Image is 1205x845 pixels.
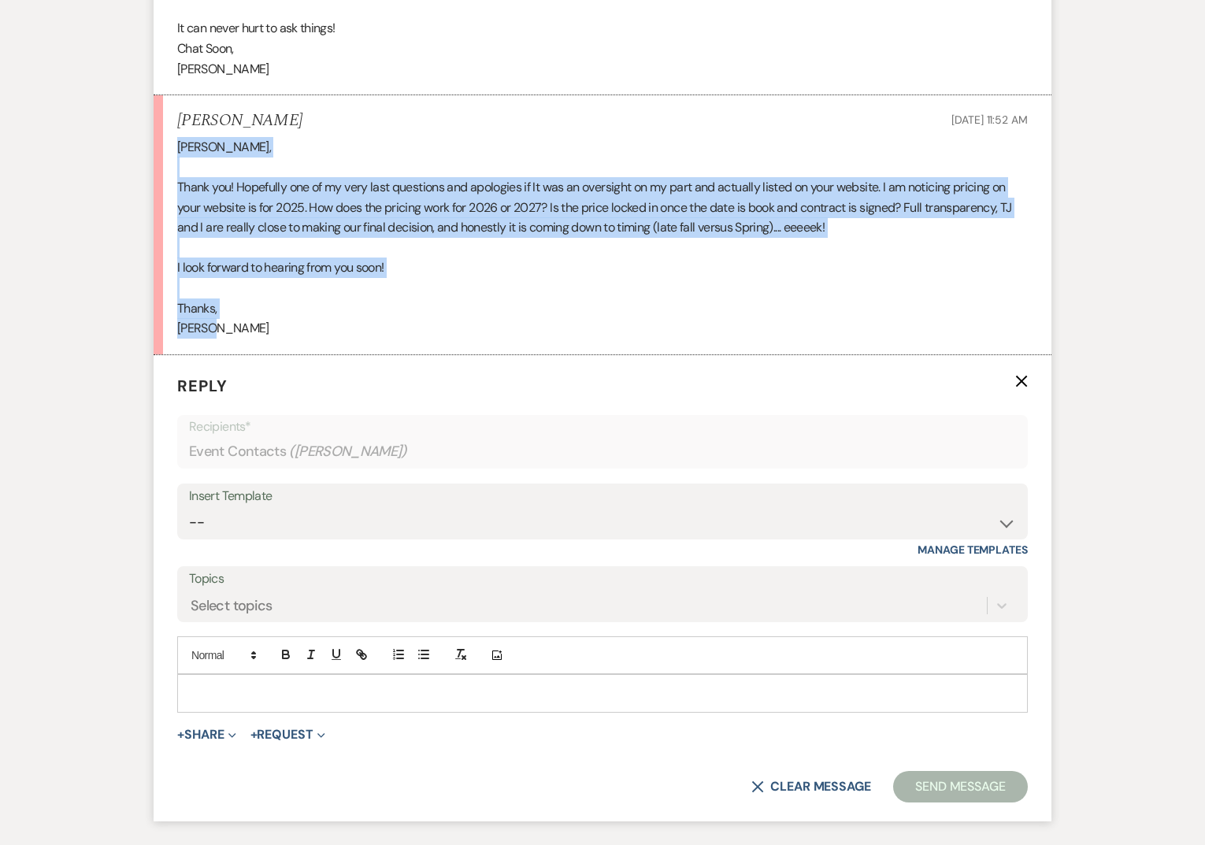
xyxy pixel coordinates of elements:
[177,258,1028,278] p: I look forward to hearing from you soon!
[177,177,1028,238] p: Thank you! Hopefully one of my very last questions and apologies if It was an oversight on my par...
[289,441,407,462] span: ( [PERSON_NAME] )
[177,728,236,741] button: Share
[177,137,1028,158] p: [PERSON_NAME],
[177,18,1028,39] p: It can never hurt to ask things!
[177,298,1028,319] p: Thanks,
[191,595,273,617] div: Select topics
[918,543,1028,557] a: Manage Templates
[250,728,258,741] span: +
[177,39,1028,59] p: Chat Soon,
[893,771,1028,802] button: Send Message
[177,111,302,131] h5: [PERSON_NAME]
[177,376,228,396] span: Reply
[951,113,1028,127] span: [DATE] 11:52 AM
[189,436,1016,467] div: Event Contacts
[250,728,325,741] button: Request
[177,728,184,741] span: +
[177,59,1028,80] p: [PERSON_NAME]
[189,568,1016,591] label: Topics
[177,318,1028,339] p: [PERSON_NAME]
[189,417,1016,437] p: Recipients*
[751,780,871,793] button: Clear message
[189,485,1016,508] div: Insert Template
